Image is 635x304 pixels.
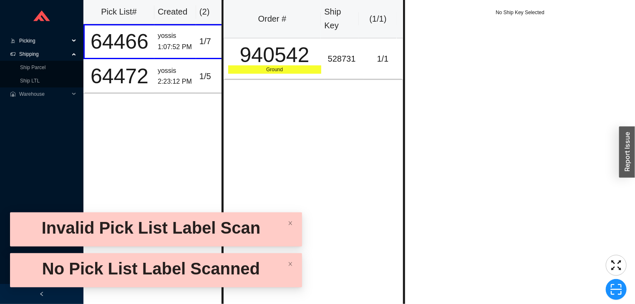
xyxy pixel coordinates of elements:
[158,30,193,42] div: yossis
[17,217,285,238] div: Invalid Pick List Label Scan
[19,47,69,61] span: Shipping
[19,87,69,101] span: Warehouse
[20,78,40,84] a: Ship LTL
[288,221,293,226] span: close
[606,279,627,300] button: scan
[17,258,285,279] div: No Pick List Label Scanned
[19,34,69,47] span: Picking
[158,65,193,77] div: yossis
[228,45,321,65] div: 940542
[288,262,293,267] span: close
[606,259,626,272] span: fullscreen
[199,35,225,48] div: 1 / 7
[88,31,151,52] div: 64466
[199,5,226,19] div: ( 2 )
[228,65,321,74] div: Ground
[88,66,151,87] div: 64472
[362,12,393,26] div: ( 1 / 1 )
[20,65,45,70] a: Ship Parcel
[158,76,193,87] div: 2:23:12 PM
[158,42,193,53] div: 1:07:52 PM
[199,70,225,83] div: 1 / 5
[328,52,360,66] div: 528731
[367,52,398,66] div: 1 / 1
[606,255,627,276] button: fullscreen
[606,283,626,296] span: scan
[405,8,635,17] div: No Ship Key Selected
